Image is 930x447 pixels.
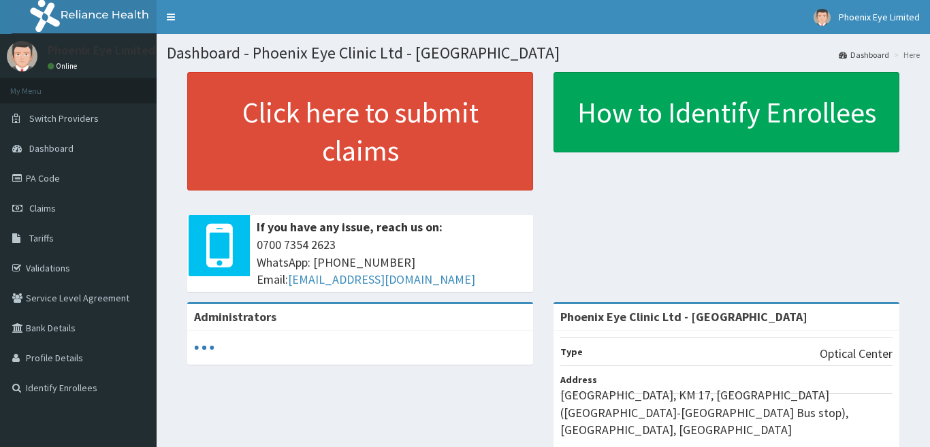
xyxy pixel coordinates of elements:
[814,9,831,26] img: User Image
[288,271,475,287] a: [EMAIL_ADDRESS][DOMAIN_NAME]
[29,142,74,154] span: Dashboard
[560,386,893,439] p: [GEOGRAPHIC_DATA], KM 17, [GEOGRAPHIC_DATA] ([GEOGRAPHIC_DATA]-[GEOGRAPHIC_DATA] Bus stop), [GEOG...
[839,49,889,61] a: Dashboard
[560,374,597,386] b: Address
[839,11,920,23] span: Phoenix Eye Limited
[257,236,526,288] span: 0700 7354 2623 WhatsApp: [PHONE_NUMBER] Email:
[29,112,99,125] span: Switch Providers
[187,72,533,191] a: Click here to submit claims
[257,219,443,235] b: If you have any issue, reach us on:
[7,41,37,71] img: User Image
[48,44,155,56] p: Phoenix Eye Limited
[194,337,214,358] svg: audio-loading
[29,232,54,244] span: Tariffs
[820,345,893,363] p: Optical Center
[167,44,920,62] h1: Dashboard - Phoenix Eye Clinic Ltd - [GEOGRAPHIC_DATA]
[560,309,807,325] strong: Phoenix Eye Clinic Ltd - [GEOGRAPHIC_DATA]
[560,346,583,358] b: Type
[48,61,80,71] a: Online
[29,202,56,214] span: Claims
[554,72,899,152] a: How to Identify Enrollees
[891,49,920,61] li: Here
[194,309,276,325] b: Administrators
